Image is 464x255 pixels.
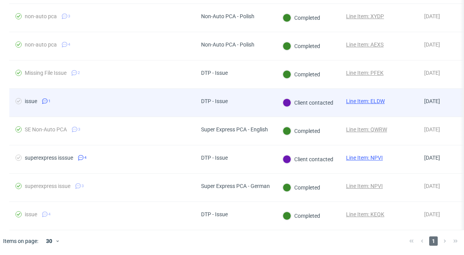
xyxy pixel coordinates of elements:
[68,13,70,19] span: 3
[25,183,70,189] div: superexpress issue
[283,155,333,164] div: Client contacted
[25,98,37,104] div: issue
[429,236,438,246] span: 1
[283,98,333,107] div: Client contacted
[201,183,270,189] div: Super Express PCA - German
[78,126,80,133] span: 3
[68,41,70,48] span: 4
[25,126,67,133] div: SE Non-Auto PCA
[201,41,254,48] div: Non-Auto PCA - Polish
[82,183,84,189] span: 3
[346,41,384,48] a: Line Item: AEXS
[346,70,384,76] a: Line Item: PFEK
[25,13,57,19] div: non-auto pca
[424,211,440,217] span: [DATE]
[346,211,384,217] a: Line Item: KEQK
[41,236,55,246] div: 30
[201,98,228,104] div: DTP - Issue
[346,13,384,19] a: Line Item: XYDP
[424,98,440,104] span: [DATE]
[283,183,320,192] div: Completed
[25,155,73,161] div: superexpress isssue
[424,41,440,48] span: [DATE]
[25,211,37,217] div: issue
[283,42,320,50] div: Completed
[346,98,385,104] a: Line Item: ELDW
[346,126,387,133] a: Line Item: QWRW
[201,13,254,19] div: Non-Auto PCA - Polish
[84,155,87,161] span: 4
[48,98,51,104] span: 1
[201,155,228,161] div: DTP - Issue
[78,70,80,76] span: 2
[48,211,51,217] span: 4
[424,13,440,19] span: [DATE]
[201,126,268,133] div: Super Express PCA - English
[346,155,383,161] a: Line Item: NPVI
[3,237,38,245] span: Items on page:
[283,127,320,135] div: Completed
[25,70,67,76] div: Missing File Issue
[424,70,440,76] span: [DATE]
[424,155,440,161] span: [DATE]
[346,183,383,189] a: Line Item: NPVI
[201,211,228,217] div: DTP - Issue
[424,126,440,133] span: [DATE]
[424,183,440,189] span: [DATE]
[283,70,320,79] div: Completed
[283,14,320,22] div: Completed
[201,70,228,76] div: DTP - Issue
[25,41,57,48] div: non-auto pca
[283,212,320,220] div: Completed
